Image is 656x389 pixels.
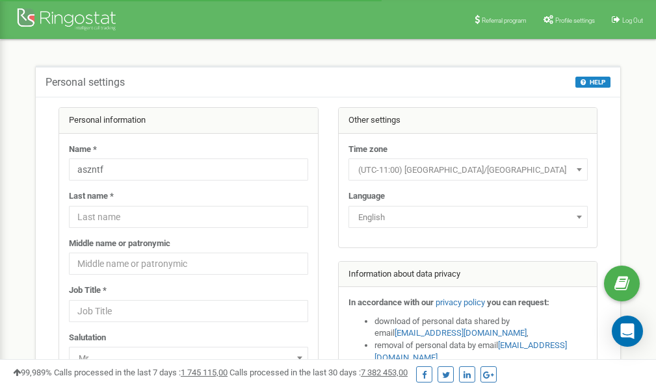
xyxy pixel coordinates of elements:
input: Job Title [69,300,308,322]
label: Language [348,190,385,203]
button: HELP [575,77,610,88]
span: Mr. [73,349,304,368]
span: Log Out [622,17,643,24]
div: Other settings [339,108,597,134]
input: Name [69,158,308,181]
u: 7 382 453,00 [361,368,408,377]
label: Time zone [348,144,387,156]
strong: In accordance with our [348,297,434,307]
h5: Personal settings [46,77,125,88]
a: [EMAIL_ADDRESS][DOMAIN_NAME] [395,328,527,338]
span: Mr. [69,347,308,369]
span: (UTC-11:00) Pacific/Midway [348,158,588,181]
span: 99,989% [13,368,52,377]
u: 1 745 115,00 [181,368,228,377]
li: removal of personal data by email , [374,340,588,364]
label: Job Title * [69,284,107,297]
label: Last name * [69,190,114,203]
label: Middle name or patronymic [69,238,170,250]
span: (UTC-11:00) Pacific/Midway [353,161,583,179]
div: Personal information [59,108,318,134]
div: Open Intercom Messenger [612,316,643,347]
span: Referral program [482,17,527,24]
span: English [353,208,583,227]
label: Salutation [69,332,106,344]
span: Profile settings [555,17,595,24]
li: download of personal data shared by email , [374,316,588,340]
span: English [348,206,588,228]
span: Calls processed in the last 7 days : [54,368,228,377]
input: Middle name or patronymic [69,253,308,275]
input: Last name [69,206,308,228]
label: Name * [69,144,97,156]
a: privacy policy [436,297,485,307]
span: Calls processed in the last 30 days : [230,368,408,377]
strong: you can request: [487,297,549,307]
div: Information about data privacy [339,262,597,288]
